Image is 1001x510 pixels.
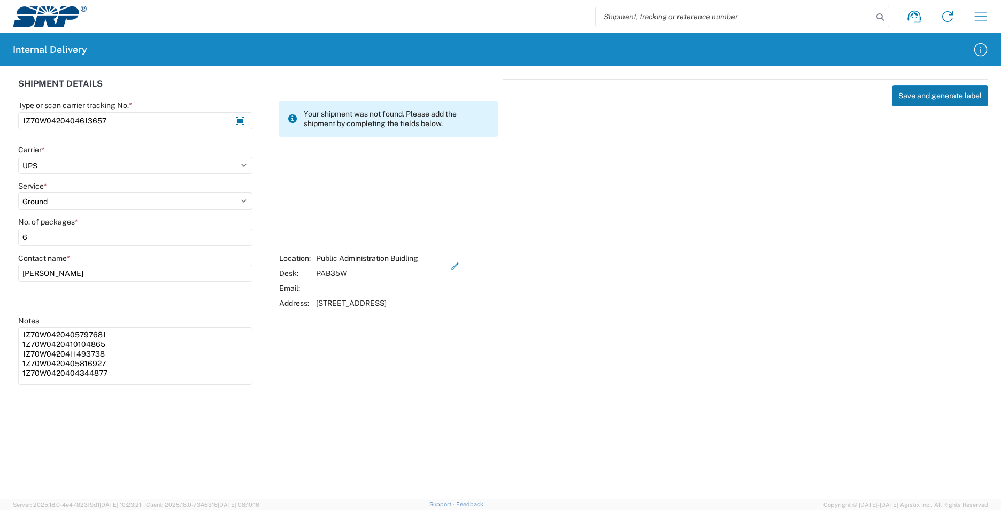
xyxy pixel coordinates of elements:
span: [DATE] 08:10:16 [218,501,259,508]
span: Copyright © [DATE]-[DATE] Agistix Inc., All Rights Reserved [823,500,988,509]
div: Address: [279,298,311,308]
span: [DATE] 10:23:21 [99,501,141,508]
h2: Internal Delivery [13,43,87,56]
label: No. of packages [18,217,78,227]
a: Support [429,501,456,507]
span: Client: 2025.18.0-7346316 [146,501,259,508]
div: PAB35W [316,268,442,278]
div: Public Administration Buidling [316,253,442,263]
div: [STREET_ADDRESS] [316,298,442,308]
label: Contact name [18,253,70,263]
span: Your shipment was not found. Please add the shipment by completing the fields below. [304,109,489,128]
div: Location: [279,253,311,263]
span: Server: 2025.18.0-4e47823f9d1 [13,501,141,508]
img: srp [13,6,87,27]
div: Desk: [279,268,311,278]
div: Email: [279,283,311,293]
div: SHIPMENT DETAILS [18,79,498,101]
label: Type or scan carrier tracking No. [18,101,132,110]
input: Shipment, tracking or reference number [596,6,873,27]
a: Feedback [456,501,483,507]
button: Save and generate label [892,85,988,106]
label: Service [18,181,47,191]
label: Carrier [18,145,45,154]
label: Notes [18,316,39,326]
